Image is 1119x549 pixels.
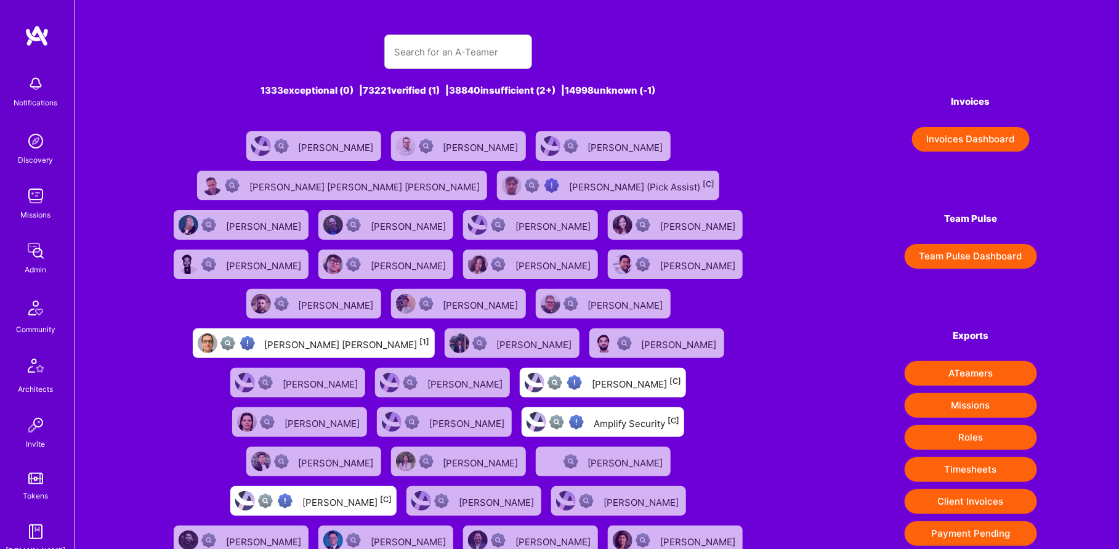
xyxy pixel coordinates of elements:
img: Not Scrubbed [617,336,632,351]
img: User Avatar [613,215,632,235]
sup: [1] [420,337,430,346]
a: User AvatarNot fully vettedHigh Potential User[PERSON_NAME] [PERSON_NAME][1] [188,323,440,363]
img: Not Scrubbed [472,336,487,351]
img: Not Scrubbed [274,296,289,311]
img: User Avatar [251,452,271,471]
a: User AvatarNot Scrubbed[PERSON_NAME] [313,205,458,245]
a: User AvatarNot Scrubbed[PERSON_NAME] [546,481,691,521]
img: User Avatar [541,136,560,156]
img: Not Scrubbed [274,454,289,469]
div: [PERSON_NAME] [429,414,507,430]
img: User Avatar [198,333,217,353]
img: Not Scrubbed [419,296,434,311]
img: User Avatar [237,412,257,432]
img: Not Scrubbed [434,494,449,508]
img: Not Scrubbed [201,257,216,272]
sup: [C] [703,179,714,189]
sup: [C] [380,495,392,504]
div: [PERSON_NAME] [226,217,304,233]
div: Amplify Security [594,414,679,430]
a: User AvatarNot Scrubbed[PERSON_NAME] [169,245,313,284]
a: User AvatarNot Scrubbed[PERSON_NAME] [402,481,546,521]
img: Architects [21,353,50,383]
a: User AvatarNot Scrubbed[PERSON_NAME] [225,363,370,402]
div: [PERSON_NAME] [515,256,593,272]
img: Not Scrubbed [225,178,240,193]
button: ATeamers [905,361,1037,386]
img: User Avatar [179,215,198,235]
a: User AvatarNot Scrubbed[PERSON_NAME] [241,442,386,481]
img: User Avatar [541,294,560,314]
div: [PERSON_NAME] [283,375,360,391]
img: Not fully vetted [549,415,564,429]
img: User Avatar [541,452,560,471]
img: teamwork [23,184,48,208]
div: [PERSON_NAME] [285,414,362,430]
img: User Avatar [468,254,488,274]
img: tokens [28,473,43,484]
div: [PERSON_NAME] [299,453,376,470]
img: User Avatar [235,373,255,392]
a: User AvatarNot Scrubbed[PERSON_NAME] [531,442,676,481]
img: User Avatar [468,215,488,235]
img: Not Scrubbed [346,533,361,548]
div: [PERSON_NAME] [371,256,448,272]
div: [PERSON_NAME] [588,138,666,154]
a: User AvatarNot Scrubbed[PERSON_NAME] [603,245,748,284]
img: User Avatar [202,176,222,195]
div: 1333 exceptional (0) | 73221 verified (1) | 38840 insufficient (2+) | 14998 unknown (-1) [156,84,759,97]
div: [PERSON_NAME] [371,532,448,548]
a: Team Pulse Dashboard [905,244,1037,269]
div: Admin [25,263,47,276]
a: User AvatarNot Scrubbed[PERSON_NAME] [458,205,603,245]
div: [PERSON_NAME] [588,296,666,312]
a: User AvatarNot Scrubbed[PERSON_NAME] [386,442,531,481]
a: User AvatarNot Scrubbed[PERSON_NAME] [440,323,584,363]
img: Community [21,293,50,323]
div: [PERSON_NAME] [588,453,666,470]
button: Payment Pending [905,521,1037,546]
img: logo [25,25,49,47]
div: Missions [21,208,51,221]
button: Roles [905,425,1037,450]
img: User Avatar [396,294,416,314]
img: High Potential User [240,336,255,351]
div: Tokens [23,489,49,502]
a: User AvatarNot fully vettedHigh Potential User[PERSON_NAME][C] [225,481,402,521]
a: User AvatarNot Scrubbed[PERSON_NAME] [PERSON_NAME] [PERSON_NAME] [192,166,492,205]
img: Not Scrubbed [636,218,650,232]
div: [PERSON_NAME] (Pick Assist) [569,177,714,193]
img: User Avatar [251,136,271,156]
img: Not Scrubbed [564,454,578,469]
img: User Avatar [323,254,343,274]
a: User AvatarNot fully vettedHigh Potential User[PERSON_NAME] (Pick Assist)[C] [492,166,724,205]
div: Discovery [18,153,54,166]
img: User Avatar [235,491,255,511]
input: Search for an A-Teamer [394,36,522,68]
img: User Avatar [251,294,271,314]
h4: Team Pulse [905,213,1037,224]
img: Not Scrubbed [274,139,289,153]
img: User Avatar [527,412,546,432]
a: User AvatarNot Scrubbed[PERSON_NAME] [372,402,517,442]
img: Not fully vetted [525,178,539,193]
h4: Invoices [905,96,1037,107]
img: User Avatar [411,491,431,511]
a: User AvatarNot Scrubbed[PERSON_NAME] [386,284,531,323]
img: Not fully vetted [258,494,273,508]
img: User Avatar [396,452,416,471]
a: User AvatarNot Scrubbed[PERSON_NAME] [370,363,515,402]
a: User AvatarNot Scrubbed[PERSON_NAME] [386,126,531,166]
a: User AvatarNot Scrubbed[PERSON_NAME] [603,205,748,245]
img: Not Scrubbed [491,533,506,548]
h4: Exports [905,330,1037,341]
button: Missions [905,393,1037,418]
a: User AvatarNot fully vettedHigh Potential User[PERSON_NAME][C] [515,363,691,402]
div: Invite [26,437,46,450]
img: Not Scrubbed [419,454,434,469]
img: User Avatar [502,176,522,195]
img: Not Scrubbed [419,139,434,153]
img: bell [23,71,48,96]
div: [PERSON_NAME] [604,493,681,509]
img: User Avatar [450,333,469,353]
